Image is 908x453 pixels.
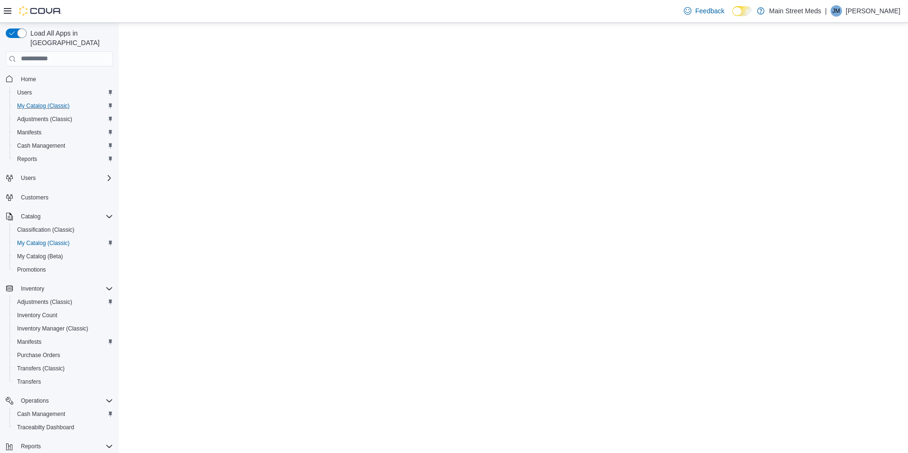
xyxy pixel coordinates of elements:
span: Inventory Manager (Classic) [17,325,88,332]
span: Traceabilty Dashboard [17,424,74,431]
button: Cash Management [9,407,117,421]
a: Cash Management [13,140,69,151]
span: My Catalog (Beta) [13,251,113,262]
span: Classification (Classic) [17,226,75,234]
a: Reports [13,153,41,165]
button: Inventory [2,282,117,295]
span: Manifests [13,336,113,348]
button: Transfers (Classic) [9,362,117,375]
span: Adjustments (Classic) [13,113,113,125]
button: Manifests [9,335,117,349]
a: Users [13,87,36,98]
button: Users [17,172,39,184]
span: Cash Management [17,142,65,150]
span: Cash Management [13,140,113,151]
p: [PERSON_NAME] [846,5,900,17]
button: Reports [9,152,117,166]
button: Traceabilty Dashboard [9,421,117,434]
span: Home [21,75,36,83]
span: Inventory [17,283,113,294]
a: Transfers (Classic) [13,363,68,374]
span: Operations [17,395,113,406]
p: | [825,5,827,17]
button: Customers [2,190,117,204]
span: Adjustments (Classic) [17,115,72,123]
button: Transfers [9,375,117,388]
button: Classification (Classic) [9,223,117,236]
span: My Catalog (Classic) [13,237,113,249]
button: Inventory [17,283,48,294]
button: Reports [2,440,117,453]
button: Home [2,72,117,86]
a: My Catalog (Beta) [13,251,67,262]
button: Operations [2,394,117,407]
span: Transfers (Classic) [13,363,113,374]
span: Catalog [17,211,113,222]
span: Feedback [695,6,724,16]
span: JM [832,5,840,17]
span: Purchase Orders [13,349,113,361]
span: My Catalog (Beta) [17,253,63,260]
button: Adjustments (Classic) [9,295,117,309]
button: My Catalog (Classic) [9,99,117,113]
a: Cash Management [13,408,69,420]
span: Adjustments (Classic) [13,296,113,308]
span: Inventory [21,285,44,293]
a: Traceabilty Dashboard [13,422,78,433]
span: Inventory Manager (Classic) [13,323,113,334]
input: Dark Mode [732,6,752,16]
a: Classification (Classic) [13,224,78,236]
button: Adjustments (Classic) [9,113,117,126]
span: Customers [17,191,113,203]
button: My Catalog (Classic) [9,236,117,250]
button: Purchase Orders [9,349,117,362]
span: Transfers [13,376,113,387]
span: My Catalog (Classic) [17,102,70,110]
a: Inventory Count [13,310,61,321]
span: Adjustments (Classic) [17,298,72,306]
a: Purchase Orders [13,349,64,361]
span: Manifests [13,127,113,138]
p: Main Street Meds [769,5,822,17]
button: Reports [17,441,45,452]
span: Users [17,172,113,184]
span: Classification (Classic) [13,224,113,236]
button: Catalog [2,210,117,223]
span: Manifests [17,129,41,136]
span: Promotions [17,266,46,274]
span: Inventory Count [13,310,113,321]
span: Inventory Count [17,311,57,319]
span: My Catalog (Classic) [17,239,70,247]
span: Reports [21,443,41,450]
span: Users [17,89,32,96]
a: My Catalog (Classic) [13,237,74,249]
span: My Catalog (Classic) [13,100,113,112]
span: Catalog [21,213,40,220]
span: Home [17,73,113,85]
span: Transfers (Classic) [17,365,65,372]
span: Promotions [13,264,113,275]
span: Manifests [17,338,41,346]
span: Cash Management [17,410,65,418]
a: Manifests [13,127,45,138]
button: Inventory Manager (Classic) [9,322,117,335]
a: Manifests [13,336,45,348]
a: Promotions [13,264,50,275]
span: Traceabilty Dashboard [13,422,113,433]
a: Adjustments (Classic) [13,113,76,125]
button: Catalog [17,211,44,222]
a: Transfers [13,376,45,387]
a: Customers [17,192,52,203]
span: Users [13,87,113,98]
span: Purchase Orders [17,351,60,359]
button: Users [9,86,117,99]
button: Operations [17,395,53,406]
img: Cova [19,6,62,16]
span: Reports [17,441,113,452]
a: My Catalog (Classic) [13,100,74,112]
a: Home [17,74,40,85]
button: Cash Management [9,139,117,152]
span: Customers [21,194,48,201]
span: Operations [21,397,49,405]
